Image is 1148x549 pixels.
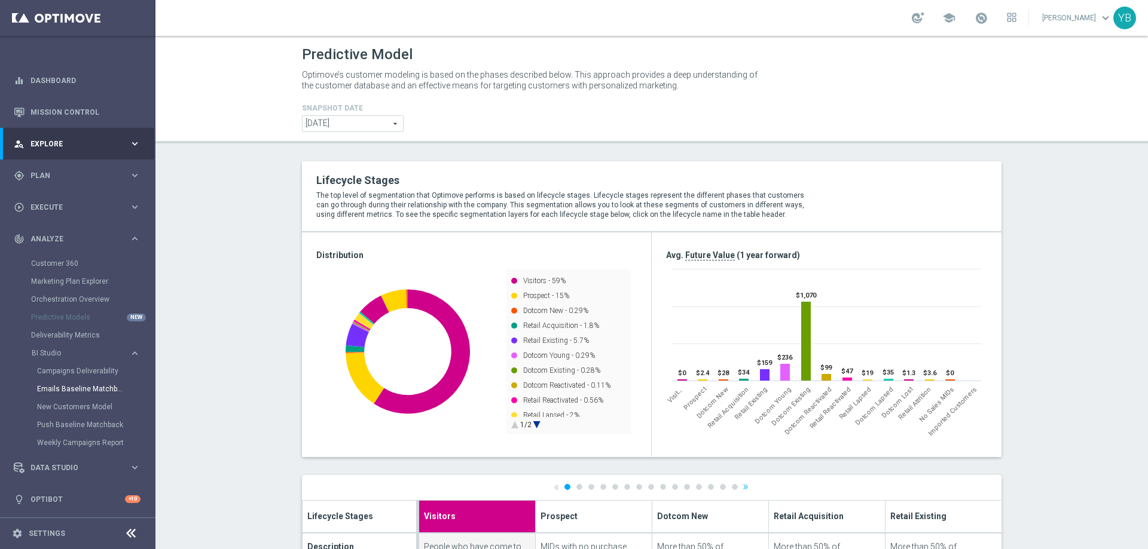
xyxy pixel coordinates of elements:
[1113,7,1136,29] div: YB
[316,173,815,188] h2: Lifecycle Stages
[129,233,141,244] i: keyboard_arrow_right
[783,385,834,436] span: Dotcom Reactivated
[32,349,129,357] div: BI Studio
[862,369,874,377] text: $19
[564,484,570,490] a: 1
[808,385,853,430] span: Retail Reactivated
[927,385,979,437] span: Imported Customers
[636,484,642,490] a: 7
[523,366,600,375] text: Dotcom Existing - 0.28%
[14,75,25,86] i: equalizer
[14,139,25,149] i: person_search
[600,484,606,490] a: 4
[753,385,793,425] span: Dotcom Young
[946,369,954,377] text: $0
[678,369,686,377] text: $0
[13,463,141,473] button: Data Studio keyboard_arrow_right
[841,367,853,375] text: $47
[1099,11,1112,24] span: keyboard_arrow_down
[30,464,129,471] span: Data Studio
[660,484,666,490] a: 9
[37,384,124,394] a: Emails Baseline Matchback
[30,172,129,179] span: Plan
[685,250,735,260] span: Future Value
[14,462,129,473] div: Data Studio
[684,484,690,490] a: 11
[820,364,832,372] text: $99
[13,495,141,504] div: lightbulb Optibot +10
[14,234,129,244] div: Analyze
[14,202,129,213] div: Execute
[29,530,65,537] a: Settings
[31,295,124,304] a: Orchestration Overview
[129,170,141,181] i: keyboard_arrow_right
[770,385,812,427] span: Dotcom Existing
[942,11,955,24] span: school
[523,306,588,315] text: Dotcom New - 0.29%
[31,277,124,286] a: Marketing Plan Explorer
[666,250,683,260] span: Avg.
[523,411,579,419] text: Retail Lapsed - 2%
[13,76,141,85] button: equalizer Dashboard
[13,108,141,117] button: Mission Control
[31,259,124,268] a: Customer 360
[30,65,141,96] a: Dashboard
[37,402,124,412] a: New Customers Model
[706,385,750,430] span: Retail Acquisition
[624,484,630,490] a: 6
[918,385,956,424] span: No Sales MIDs
[30,96,141,128] a: Mission Control
[14,96,141,128] div: Mission Control
[738,369,750,376] text: $34
[129,201,141,213] i: keyboard_arrow_right
[612,484,618,490] a: 5
[37,398,154,416] div: New Customers Model
[757,359,773,367] text: $159
[302,104,404,112] h4: Snapshot Date
[13,203,141,212] button: play_circle_outline Execute keyboard_arrow_right
[37,380,154,398] div: Emails Baseline Matchback
[37,362,154,380] div: Campaigns Deliverability
[648,484,654,490] a: 8
[708,484,714,490] a: 13
[774,509,844,522] span: Retail Acquisition
[129,138,141,149] i: keyboard_arrow_right
[890,509,947,522] span: Retail Existing
[743,483,749,490] a: »
[31,272,154,290] div: Marketing Plan Explorer
[13,139,141,149] button: person_search Explore keyboard_arrow_right
[796,292,817,299] text: $1,070
[424,509,456,522] span: Visitors
[129,348,141,359] i: keyboard_arrow_right
[37,366,124,376] a: Campaigns Deliverability
[37,416,154,434] div: Push Baseline Matchback
[13,171,141,180] button: gps_fixed Plan keyboard_arrow_right
[31,348,141,358] div: BI Studio keyboard_arrow_right
[14,202,25,213] i: play_circle_outline
[696,484,702,490] a: 12
[31,308,154,326] div: Predictive Models
[13,234,141,244] button: track_changes Analyze keyboard_arrow_right
[37,438,124,447] a: Weekly Campaigns Report
[665,385,685,404] span: Visitors
[32,349,117,357] span: BI Studio
[37,434,154,452] div: Weekly Campaigns Report
[696,369,710,377] text: $2.4
[695,385,729,420] span: Dotcom New
[1041,9,1113,27] a: [PERSON_NAME]keyboard_arrow_down
[30,235,129,243] span: Analyze
[777,354,793,361] text: $236
[14,483,141,515] div: Optibot
[720,484,726,490] a: 14
[30,140,129,148] span: Explore
[732,484,738,490] a: 15
[14,170,129,181] div: Plan
[14,65,141,96] div: Dashboard
[31,254,154,272] div: Customer 360
[31,344,154,452] div: BI Studio
[554,483,560,490] a: «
